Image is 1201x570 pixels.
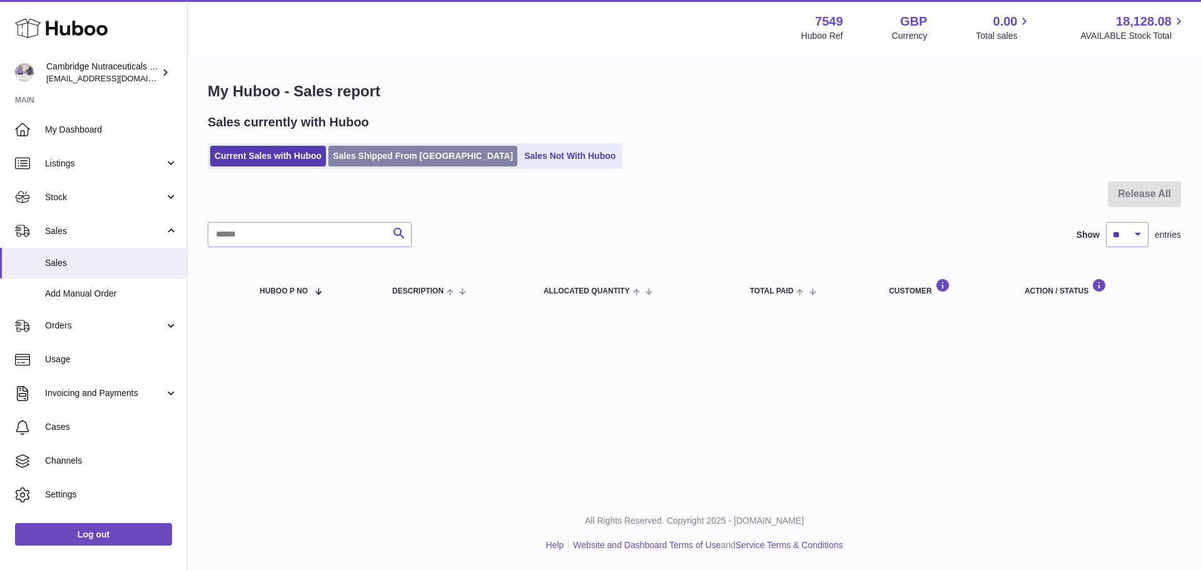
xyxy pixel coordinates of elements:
[1080,13,1186,42] a: 18,128.08 AVAILABLE Stock Total
[569,539,843,551] li: and
[736,540,843,550] a: Service Terms & Conditions
[15,523,172,546] a: Log out
[1155,229,1181,241] span: entries
[45,288,178,300] span: Add Manual Order
[976,30,1031,42] span: Total sales
[1116,13,1172,30] span: 18,128.08
[815,13,843,30] strong: 7549
[45,354,178,365] span: Usage
[546,540,564,550] a: Help
[45,225,165,237] span: Sales
[45,387,165,399] span: Invoicing and Payments
[392,287,443,295] span: Description
[892,30,928,42] div: Currency
[45,421,178,433] span: Cases
[45,191,165,203] span: Stock
[1080,30,1186,42] span: AVAILABLE Stock Total
[976,13,1031,42] a: 0.00 Total sales
[801,30,843,42] div: Huboo Ref
[198,515,1191,527] p: All Rights Reserved. Copyright 2025 - [DOMAIN_NAME]
[15,63,34,82] img: internalAdmin-7549@internal.huboo.com
[45,158,165,170] span: Listings
[544,287,630,295] span: ALLOCATED Quantity
[46,61,159,84] div: Cambridge Nutraceuticals Ltd
[900,13,927,30] strong: GBP
[45,489,178,501] span: Settings
[260,287,308,295] span: Huboo P no
[573,540,721,550] a: Website and Dashboard Terms of Use
[208,81,1181,101] h1: My Huboo - Sales report
[45,320,165,332] span: Orders
[1025,278,1168,295] div: Action / Status
[993,13,1018,30] span: 0.00
[45,455,178,467] span: Channels
[208,114,369,131] h2: Sales currently with Huboo
[45,257,178,269] span: Sales
[328,146,517,166] a: Sales Shipped From [GEOGRAPHIC_DATA]
[750,287,794,295] span: Total paid
[46,73,184,83] span: [EMAIL_ADDRESS][DOMAIN_NAME]
[1077,229,1100,241] label: Show
[520,146,620,166] a: Sales Not With Huboo
[210,146,326,166] a: Current Sales with Huboo
[45,124,178,136] span: My Dashboard
[889,278,1000,295] div: Customer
